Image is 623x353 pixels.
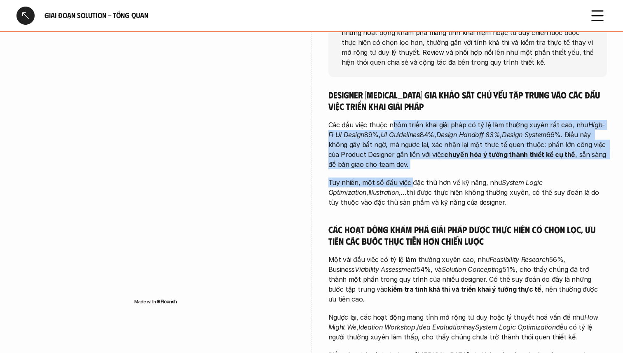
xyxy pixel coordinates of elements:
[417,323,464,331] em: Idea Evaluation
[44,11,578,20] h6: Giai đoạn Solution - Tổng quan
[328,120,607,169] p: Các đầu việc thuộc nhóm triển khai giải pháp có tỷ lệ làm thường xuyên rất cao, như 89%, 84%, , 6...
[134,298,177,305] img: Made with Flourish
[355,265,416,274] em: Viability Assessment
[475,323,556,331] em: System Logic Optimization
[444,150,575,159] strong: chuyển hóa ý tưởng thành thiết kế cụ thể
[381,131,420,139] em: UI Guidelines
[328,224,607,246] h5: Các hoạt động khám phá giải pháp được thực hiện có chọn lọc, ưu tiên các bước thực tiễn hơn chiến...
[328,255,607,304] p: Một vài đầu việc có tỷ lệ làm thường xuyên cao, như 56%, Business 54%, và 51%, cho thấy chúng đã ...
[16,49,295,297] iframe: Interactive or visual content
[328,178,607,207] p: Tuy nhiên, một số đầu việc đặc thù hơn về kỹ năng, như , thì được thực hiện không thường xuyên, c...
[436,131,500,139] em: Design Handoff 83%
[388,285,541,293] strong: kiểm tra tính khả thi và triển khai ý tưởng thực tế
[358,323,415,331] em: Ideation Workshop
[368,188,407,196] em: Illustration,…
[328,89,607,112] h5: Designer [MEDICAL_DATA] gia khảo sát chủ yếu tập trung vào các đầu việc triển khai giải pháp
[442,265,502,274] em: Solution Concepting
[489,255,549,264] em: Feasibility Research
[328,312,607,342] p: Ngược lại, các hoạt động mang tính mở rộng tư duy hoặc lý thuyết hoá vấn đề như , , hay đều có tỷ...
[502,131,546,139] em: Design System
